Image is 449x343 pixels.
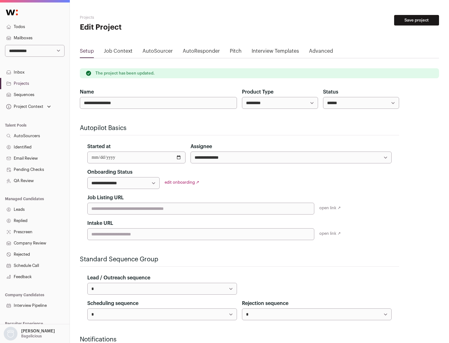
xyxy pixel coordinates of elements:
label: Name [80,88,94,96]
a: AutoResponder [183,47,220,57]
p: Bagelicious [21,334,42,339]
h2: Projects [80,15,200,20]
a: Advanced [309,47,333,57]
label: Product Type [242,88,273,96]
img: Wellfound [2,6,21,19]
a: Pitch [230,47,242,57]
h2: Standard Sequence Group [80,255,399,264]
img: nopic.png [4,327,17,341]
label: Rejection sequence [242,300,288,307]
p: [PERSON_NAME] [21,329,55,334]
label: Onboarding Status [87,168,133,176]
button: Open dropdown [5,102,52,111]
label: Intake URL [87,220,113,227]
p: The project has been updated. [95,71,155,76]
h2: Autopilot Basics [80,124,399,133]
label: Assignee [191,143,212,150]
a: Interview Templates [252,47,299,57]
label: Started at [87,143,111,150]
a: Job Context [104,47,133,57]
label: Lead / Outreach sequence [87,274,150,282]
button: Open dropdown [2,327,56,341]
label: Job Listing URL [87,194,124,201]
h1: Edit Project [80,22,200,32]
label: Scheduling sequence [87,300,138,307]
a: Setup [80,47,94,57]
button: Save project [394,15,439,26]
div: Project Context [5,104,43,109]
label: Status [323,88,338,96]
a: AutoSourcer [142,47,173,57]
a: edit onboarding ↗ [165,180,199,184]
